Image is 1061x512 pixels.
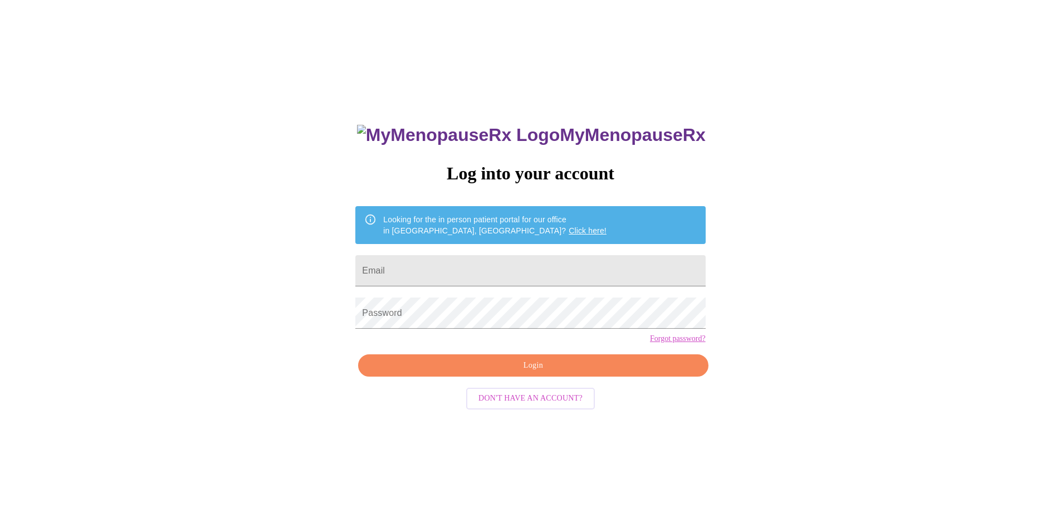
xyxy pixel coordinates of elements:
[478,392,583,406] span: Don't have an account?
[358,354,708,377] button: Login
[371,359,695,373] span: Login
[357,125,560,145] img: MyMenopauseRx Logo
[463,393,598,402] a: Don't have an account?
[466,388,595,409] button: Don't have an account?
[357,125,706,145] h3: MyMenopauseRx
[569,226,607,235] a: Click here!
[355,163,705,184] h3: Log into your account
[650,334,706,343] a: Forgot password?
[383,209,607,241] div: Looking for the in person patient portal for our office in [GEOGRAPHIC_DATA], [GEOGRAPHIC_DATA]?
